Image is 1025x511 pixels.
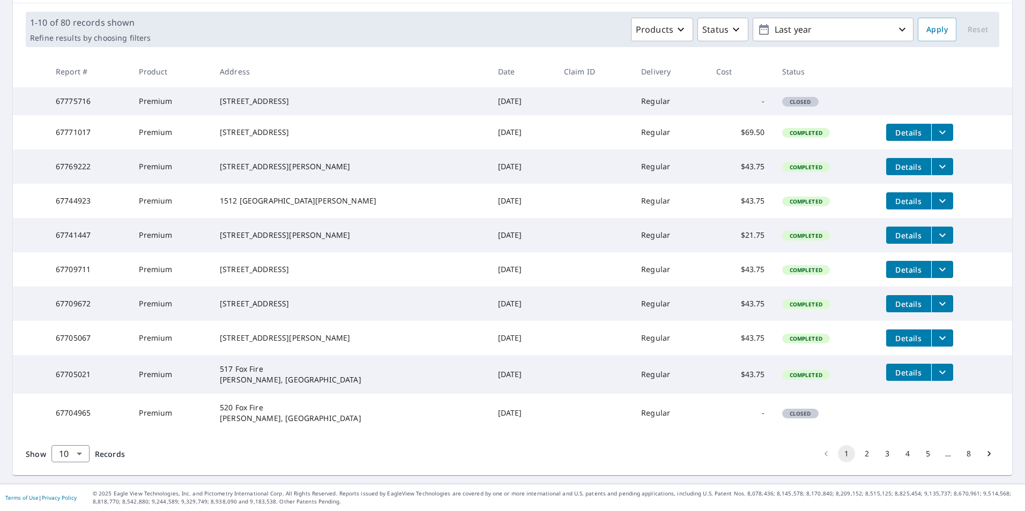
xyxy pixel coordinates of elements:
a: Terms of Use [5,494,39,501]
td: Premium [130,321,211,355]
td: $69.50 [708,115,774,149]
div: 520 Fox Fire [PERSON_NAME], [GEOGRAPHIC_DATA] [220,402,481,424]
button: filesDropdownBtn-67709672 [931,295,953,312]
div: 517 Fox Fire [PERSON_NAME], [GEOGRAPHIC_DATA] [220,364,481,385]
th: Status [774,56,878,87]
td: [DATE] [489,287,555,321]
button: Go to page 8 [960,445,977,462]
span: Completed [783,198,829,205]
a: Privacy Policy [42,494,77,501]
td: 67709672 [47,287,131,321]
span: Completed [783,371,829,379]
td: Regular [633,321,708,355]
td: 67744923 [47,184,131,218]
td: 67705067 [47,321,131,355]
td: [DATE] [489,321,555,355]
div: … [940,448,957,459]
td: Regular [633,394,708,432]
td: $43.75 [708,184,774,218]
button: detailsBtn-67771017 [886,124,931,141]
button: filesDropdownBtn-67744923 [931,192,953,209]
div: [STREET_ADDRESS][PERSON_NAME] [220,161,481,172]
span: Details [893,265,925,275]
td: Premium [130,287,211,321]
button: detailsBtn-67705067 [886,329,931,347]
nav: pagination navigation [816,445,999,462]
td: Premium [130,218,211,252]
span: Completed [783,335,829,342]
div: [STREET_ADDRESS][PERSON_NAME] [220,230,481,241]
td: $43.75 [708,287,774,321]
td: Regular [633,287,708,321]
td: Regular [633,87,708,115]
span: Details [893,299,925,309]
p: Refine results by choosing filters [30,33,151,43]
button: detailsBtn-67709711 [886,261,931,278]
td: Regular [633,184,708,218]
th: Cost [708,56,774,87]
button: Go to page 2 [858,445,875,462]
div: [STREET_ADDRESS] [220,298,481,309]
p: Last year [770,20,896,39]
button: detailsBtn-67705021 [886,364,931,381]
td: [DATE] [489,149,555,184]
button: filesDropdownBtn-67769222 [931,158,953,175]
td: [DATE] [489,252,555,287]
p: Products [636,23,673,36]
td: 67705021 [47,355,131,394]
div: [STREET_ADDRESS] [220,96,481,107]
td: $43.75 [708,355,774,394]
td: $43.75 [708,252,774,287]
span: Records [95,449,125,459]
td: 67771017 [47,115,131,149]
div: 10 [51,439,90,469]
td: Premium [130,115,211,149]
div: [STREET_ADDRESS][PERSON_NAME] [220,333,481,343]
p: 1-10 of 80 records shown [30,16,151,29]
button: Status [697,18,748,41]
th: Claim ID [555,56,633,87]
div: [STREET_ADDRESS] [220,264,481,275]
p: Status [702,23,729,36]
th: Address [211,56,489,87]
td: [DATE] [489,394,555,432]
td: 67741447 [47,218,131,252]
span: Show [26,449,46,459]
td: [DATE] [489,115,555,149]
td: Premium [130,87,211,115]
td: [DATE] [489,87,555,115]
td: 67769222 [47,149,131,184]
button: Products [631,18,693,41]
th: Date [489,56,555,87]
span: Details [893,196,925,206]
td: - [708,394,774,432]
p: © 2025 Eagle View Technologies, Inc. and Pictometry International Corp. All Rights Reserved. Repo... [93,490,1020,506]
button: filesDropdownBtn-67741447 [931,227,953,244]
td: Premium [130,149,211,184]
div: [STREET_ADDRESS] [220,127,481,138]
span: Details [893,230,925,241]
td: $43.75 [708,321,774,355]
td: $21.75 [708,218,774,252]
td: Premium [130,184,211,218]
button: detailsBtn-67769222 [886,158,931,175]
td: $43.75 [708,149,774,184]
td: Regular [633,149,708,184]
td: 67709711 [47,252,131,287]
td: [DATE] [489,184,555,218]
td: [DATE] [489,355,555,394]
button: detailsBtn-67741447 [886,227,931,244]
button: filesDropdownBtn-67709711 [931,261,953,278]
button: filesDropdownBtn-67771017 [931,124,953,141]
td: 67775716 [47,87,131,115]
td: Premium [130,252,211,287]
p: | [5,494,77,501]
span: Details [893,127,925,138]
th: Product [130,56,211,87]
span: Completed [783,129,829,137]
span: Completed [783,266,829,274]
span: Details [893,333,925,343]
div: Show 10 records [51,445,90,462]
button: Go to next page [981,445,998,462]
span: Completed [783,300,829,308]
